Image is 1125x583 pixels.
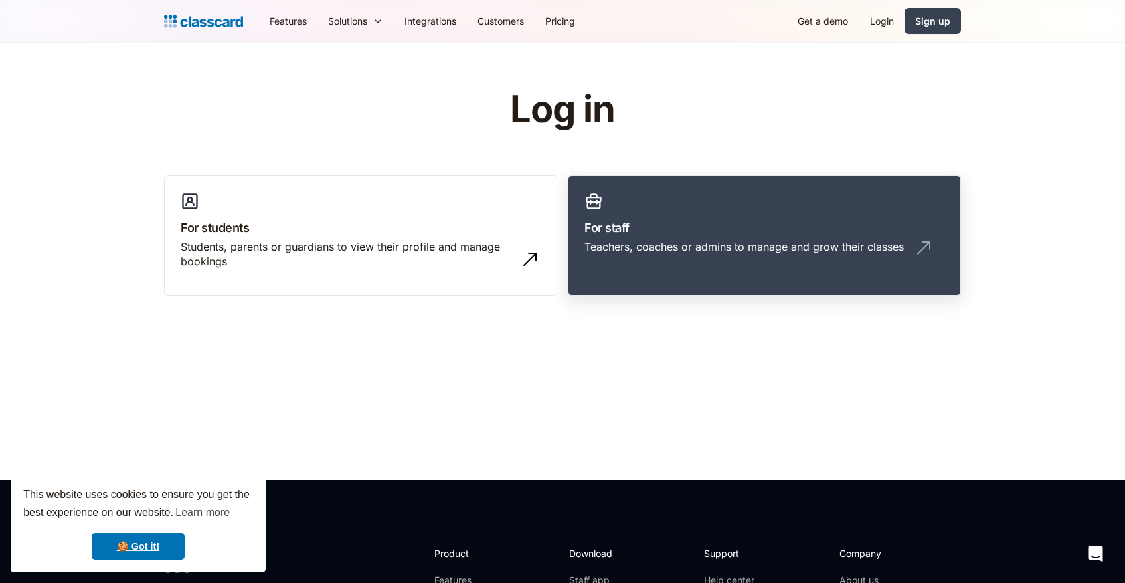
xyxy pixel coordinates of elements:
[173,503,232,523] a: learn more about cookies
[915,14,950,28] div: Sign up
[1080,538,1112,570] div: Open Intercom Messenger
[11,474,266,572] div: cookieconsent
[535,6,586,36] a: Pricing
[584,219,944,237] h3: For staff
[181,239,514,269] div: Students, parents or guardians to view their profile and manage bookings
[181,219,541,237] h3: For students
[569,546,624,560] h2: Download
[352,89,774,130] h1: Log in
[434,546,505,560] h2: Product
[394,6,467,36] a: Integrations
[704,546,758,560] h2: Support
[584,239,904,254] div: Teachers, coaches or admins to manage and grow their classes
[787,6,859,36] a: Get a demo
[568,175,961,296] a: For staffTeachers, coaches or admins to manage and grow their classes
[467,6,535,36] a: Customers
[905,8,961,34] a: Sign up
[839,546,928,560] h2: Company
[164,175,557,296] a: For studentsStudents, parents or guardians to view their profile and manage bookings
[259,6,317,36] a: Features
[164,12,243,31] a: Logo
[328,14,367,28] div: Solutions
[859,6,905,36] a: Login
[317,6,394,36] div: Solutions
[92,533,185,560] a: dismiss cookie message
[23,487,253,523] span: This website uses cookies to ensure you get the best experience on our website.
